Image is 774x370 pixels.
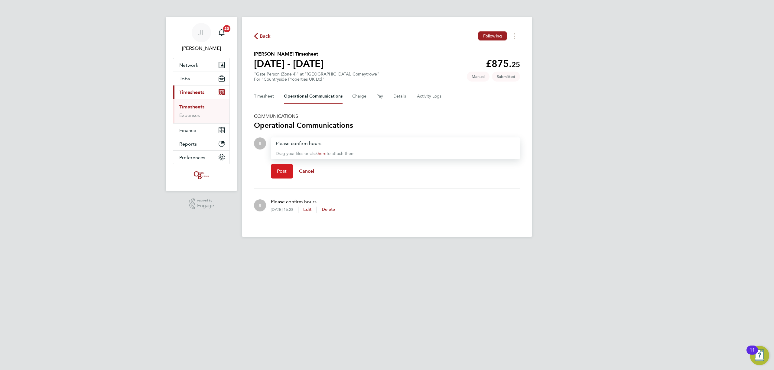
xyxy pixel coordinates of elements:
[166,17,237,191] nav: Main navigation
[179,127,196,133] span: Finance
[486,58,520,69] app-decimal: £875.
[254,58,324,70] h1: [DATE] - [DATE]
[376,89,384,104] button: Pay
[318,151,327,156] a: here
[179,89,204,95] span: Timesheets
[179,112,200,118] a: Expenses
[276,151,355,156] span: Drag your files or click to attach them
[299,168,314,174] span: Cancel
[271,198,335,205] p: Please confirm hours
[512,60,520,69] span: 25
[173,151,229,164] button: Preferences
[216,23,228,42] a: 20
[254,137,266,150] div: Jordan Lee
[492,72,520,82] span: This timesheet is Submitted.
[254,72,379,82] div: "Gate Person (Zone 4)" at "[GEOGRAPHIC_DATA], Comeytrowe"
[198,29,205,37] span: JL
[173,137,229,150] button: Reports
[189,198,214,210] a: Powered byEngage
[197,198,214,203] span: Powered by
[303,207,312,213] button: Edit
[322,207,335,212] span: Delete
[197,203,214,208] span: Engage
[483,33,502,39] span: Following
[322,207,335,213] button: Delete
[173,45,230,52] span: Jordan Lee
[478,31,507,40] button: Following
[173,99,229,123] div: Timesheets
[258,202,262,209] span: JL
[179,104,204,110] a: Timesheets
[750,350,755,358] div: 11
[258,140,262,147] span: JL
[271,207,298,212] div: [DATE] 16:28
[173,72,229,85] button: Jobs
[417,89,442,104] button: Activity Logs
[293,164,320,179] button: Cancel
[254,89,274,104] button: Timesheet
[750,346,769,365] button: Open Resource Center, 11 new notifications
[467,72,489,82] span: This timesheet was manually created.
[254,199,266,211] div: Jordan Lee
[260,33,271,40] span: Back
[179,76,190,82] span: Jobs
[254,121,520,130] h3: Operational Communications
[276,140,515,147] div: Please confirm hours
[393,89,407,104] button: Details
[254,32,271,40] button: Back
[254,50,324,58] h2: [PERSON_NAME] Timesheet
[223,25,230,32] span: 20
[173,124,229,137] button: Finance
[179,141,197,147] span: Reports
[254,113,520,119] h5: COMMUNICATIONS
[179,62,198,68] span: Network
[352,89,367,104] button: Charge
[173,85,229,99] button: Timesheets
[179,155,205,160] span: Preferences
[254,77,379,82] div: For "Countryside Properties UK Ltd"
[509,31,520,41] button: Timesheets Menu
[173,58,229,72] button: Network
[303,207,312,212] span: Edit
[173,170,230,180] a: Go to home page
[173,23,230,52] a: JL[PERSON_NAME]
[277,168,287,174] span: Post
[271,164,293,179] button: Post
[284,89,343,104] button: Operational Communications
[193,170,210,180] img: oneillandbrennan-logo-retina.png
